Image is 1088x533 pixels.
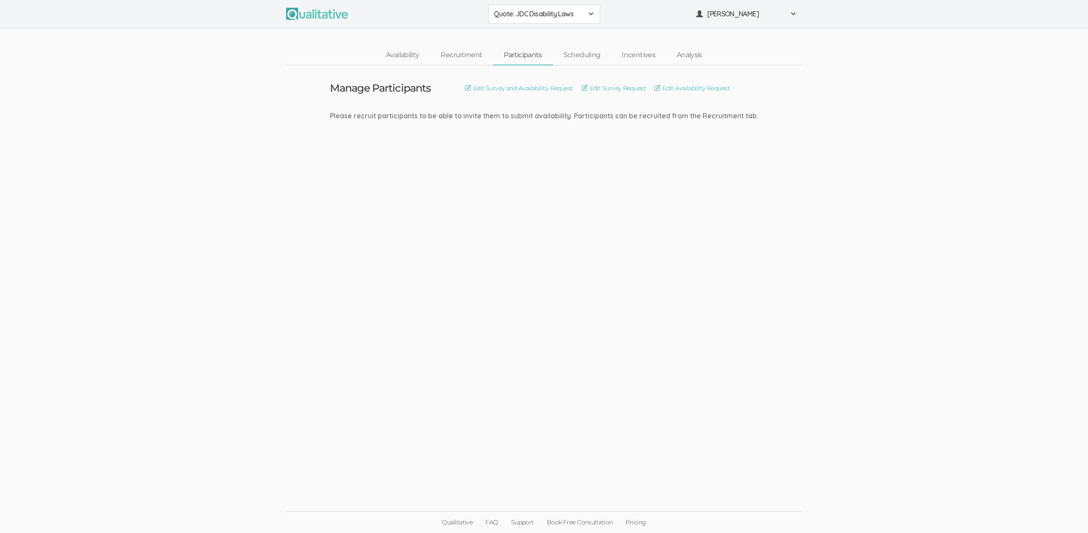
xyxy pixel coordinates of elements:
a: Recruitment [430,46,493,65]
a: FAQ [479,511,504,533]
img: Qualitative [286,8,348,20]
a: Edit Survey Request [582,83,646,93]
a: Support [505,511,540,533]
a: Qualitative [435,511,479,533]
a: Scheduling [553,46,611,65]
a: Edit Availability Request [654,83,730,93]
a: Edit Survey and Availability Request [465,83,573,93]
a: Participants [493,46,552,65]
h3: Manage Participants [330,83,431,94]
button: Quote: JDC Disability Laws [488,4,600,24]
span: Quote: JDC Disability Laws [494,9,583,19]
iframe: Chat Widget [1045,492,1088,533]
a: Book Free Consultation [540,511,620,533]
button: [PERSON_NAME] [690,4,802,24]
div: Please recruit participants to be able to invite them to submit availability. Participants can be... [330,111,758,121]
a: Analysis [666,46,713,65]
a: Availability [375,46,430,65]
a: Incentives [611,46,666,65]
a: Pricing [619,511,652,533]
span: [PERSON_NAME] [707,9,785,19]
